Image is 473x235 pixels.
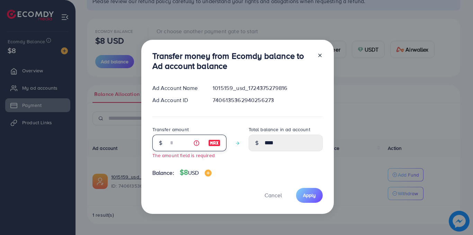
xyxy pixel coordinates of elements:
label: Total balance in ad account [249,126,310,133]
img: image [208,139,221,147]
span: USD [188,169,199,177]
button: Apply [296,188,323,203]
span: Apply [303,192,316,199]
h4: $8 [180,168,212,177]
button: Cancel [256,188,291,203]
small: The amount field is required [152,152,215,159]
span: Balance: [152,169,174,177]
div: 1015159_usd_1724375279816 [207,84,328,92]
span: Cancel [265,191,282,199]
div: Ad Account Name [147,84,207,92]
label: Transfer amount [152,126,189,133]
img: image [205,170,212,177]
div: 7406135362940256273 [207,96,328,104]
h3: Transfer money from Ecomdy balance to Ad account balance [152,51,312,71]
div: Ad Account ID [147,96,207,104]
